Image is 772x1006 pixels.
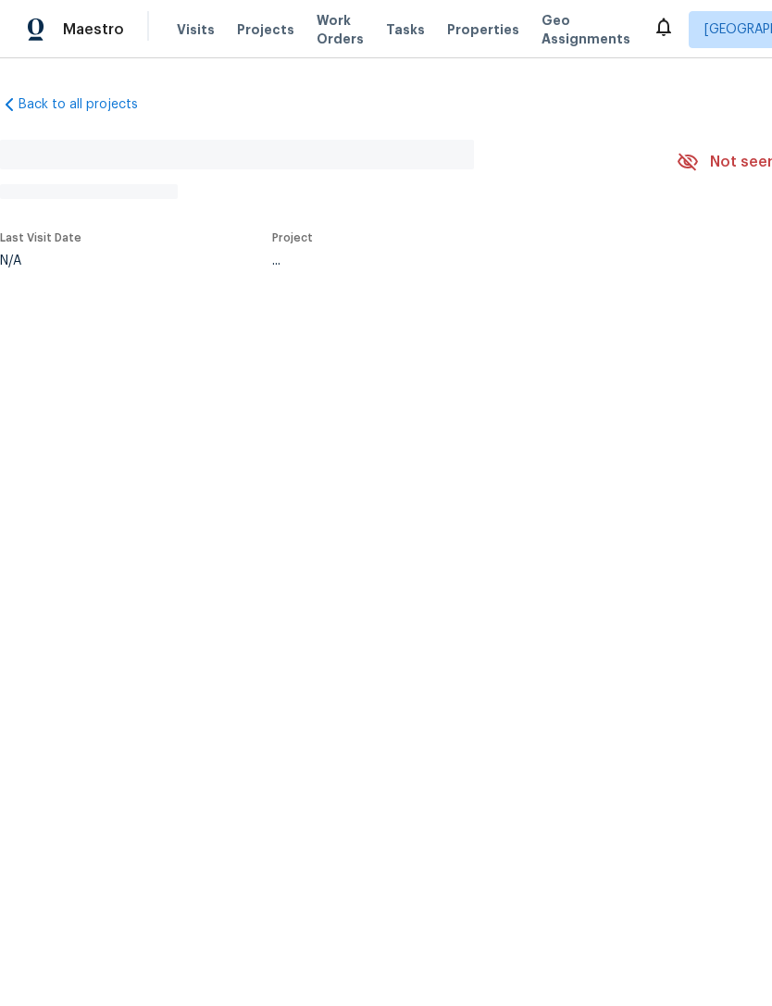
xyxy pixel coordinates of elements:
[542,11,630,48] span: Geo Assignments
[272,255,628,267] div: ...
[317,11,364,48] span: Work Orders
[63,20,124,39] span: Maestro
[237,20,294,39] span: Projects
[447,20,519,39] span: Properties
[386,23,425,36] span: Tasks
[177,20,215,39] span: Visits
[272,232,313,243] span: Project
